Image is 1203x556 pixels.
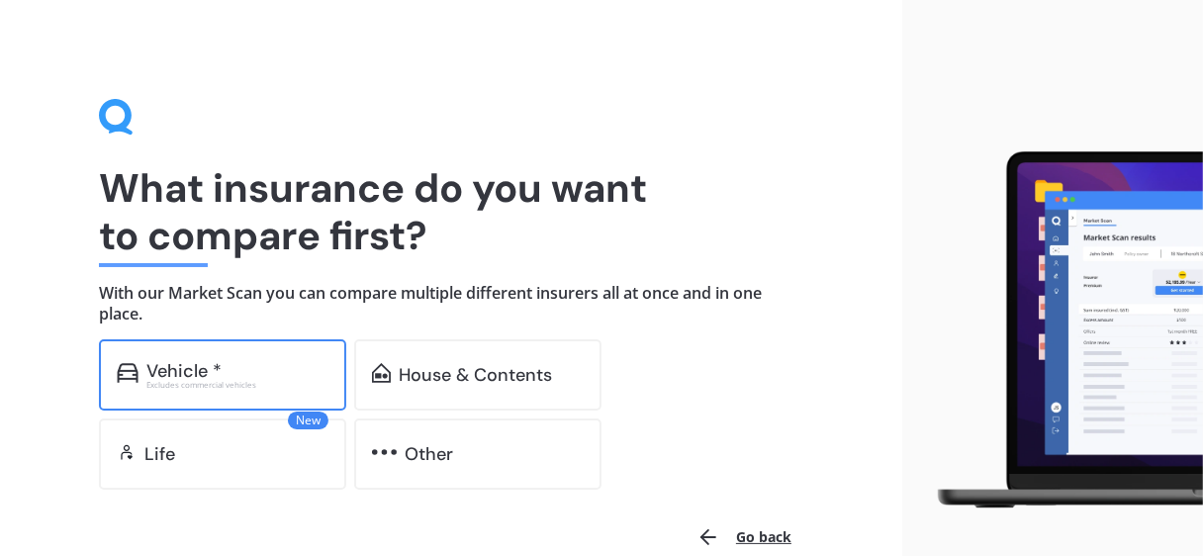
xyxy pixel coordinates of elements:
img: laptop.webp [918,143,1203,517]
img: life.f720d6a2d7cdcd3ad642.svg [117,442,137,462]
div: House & Contents [399,365,552,385]
div: Excludes commercial vehicles [146,381,328,389]
h4: With our Market Scan you can compare multiple different insurers all at once and in one place. [99,283,803,324]
img: home-and-contents.b802091223b8502ef2dd.svg [372,363,391,383]
img: other.81dba5aafe580aa69f38.svg [372,442,397,462]
div: Life [144,444,175,464]
h1: What insurance do you want to compare first? [99,164,803,259]
img: car.f15378c7a67c060ca3f3.svg [117,363,139,383]
span: New [288,412,328,429]
div: Other [405,444,453,464]
div: Vehicle * [146,361,222,381]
